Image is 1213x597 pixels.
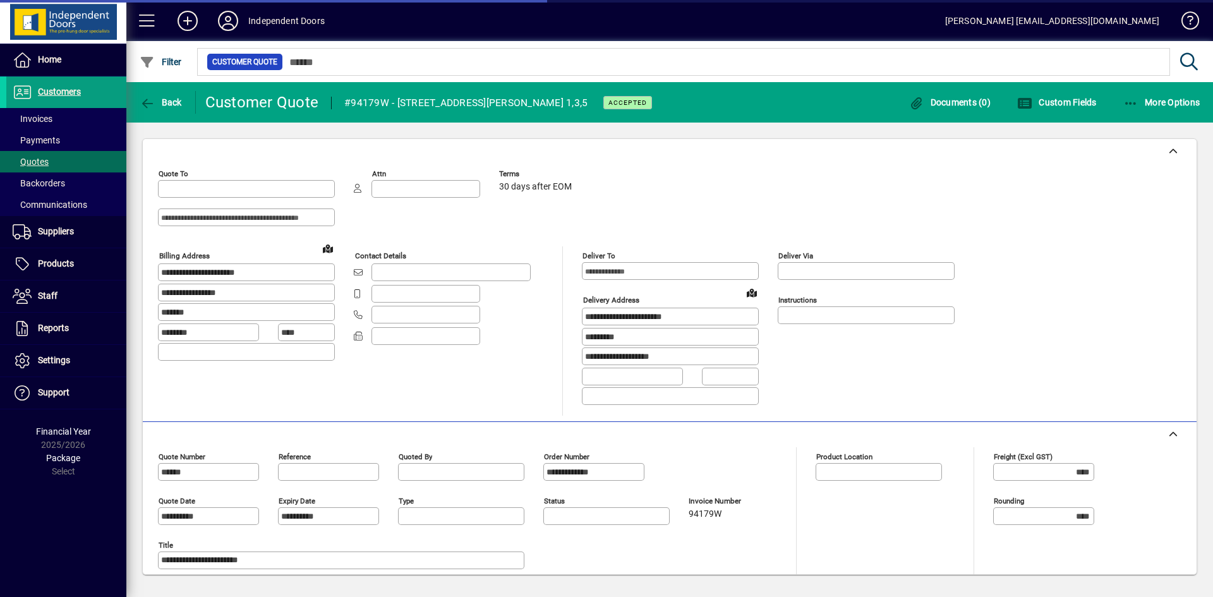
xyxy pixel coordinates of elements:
[778,251,813,260] mat-label: Deliver via
[399,496,414,505] mat-label: Type
[208,9,248,32] button: Profile
[212,56,277,68] span: Customer Quote
[140,57,182,67] span: Filter
[159,169,188,178] mat-label: Quote To
[544,452,589,461] mat-label: Order number
[38,355,70,365] span: Settings
[6,151,126,172] a: Quotes
[38,387,69,397] span: Support
[608,99,647,107] span: ACCEPTED
[6,130,126,151] a: Payments
[13,135,60,145] span: Payments
[6,280,126,312] a: Staff
[499,170,575,178] span: Terms
[1014,91,1100,114] button: Custom Fields
[13,200,87,210] span: Communications
[6,172,126,194] a: Backorders
[167,9,208,32] button: Add
[13,178,65,188] span: Backorders
[689,509,721,519] span: 94179W
[6,313,126,344] a: Reports
[6,108,126,130] a: Invoices
[544,496,565,505] mat-label: Status
[248,11,325,31] div: Independent Doors
[778,296,817,305] mat-label: Instructions
[399,452,432,461] mat-label: Quoted by
[6,248,126,280] a: Products
[994,452,1053,461] mat-label: Freight (excl GST)
[38,87,81,97] span: Customers
[372,169,386,178] mat-label: Attn
[1123,97,1200,107] span: More Options
[344,93,588,113] div: #94179W - [STREET_ADDRESS][PERSON_NAME] 1,3,5
[136,91,185,114] button: Back
[159,452,205,461] mat-label: Quote number
[36,426,91,437] span: Financial Year
[499,182,572,192] span: 30 days after EOM
[945,11,1159,31] div: [PERSON_NAME] [EMAIL_ADDRESS][DOMAIN_NAME]
[38,258,74,268] span: Products
[159,496,195,505] mat-label: Quote date
[689,497,764,505] span: Invoice number
[1120,91,1204,114] button: More Options
[6,377,126,409] a: Support
[318,238,338,258] a: View on map
[6,345,126,377] a: Settings
[816,452,872,461] mat-label: Product location
[13,114,52,124] span: Invoices
[13,157,49,167] span: Quotes
[1172,3,1197,44] a: Knowledge Base
[6,194,126,215] a: Communications
[140,97,182,107] span: Back
[38,54,61,64] span: Home
[38,323,69,333] span: Reports
[205,92,319,112] div: Customer Quote
[279,496,315,505] mat-label: Expiry date
[582,251,615,260] mat-label: Deliver To
[126,91,196,114] app-page-header-button: Back
[1017,97,1097,107] span: Custom Fields
[6,216,126,248] a: Suppliers
[908,97,991,107] span: Documents (0)
[6,44,126,76] a: Home
[136,51,185,73] button: Filter
[279,452,311,461] mat-label: Reference
[905,91,994,114] button: Documents (0)
[38,226,74,236] span: Suppliers
[994,496,1024,505] mat-label: Rounding
[159,540,173,549] mat-label: Title
[46,453,80,463] span: Package
[38,291,57,301] span: Staff
[742,282,762,303] a: View on map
